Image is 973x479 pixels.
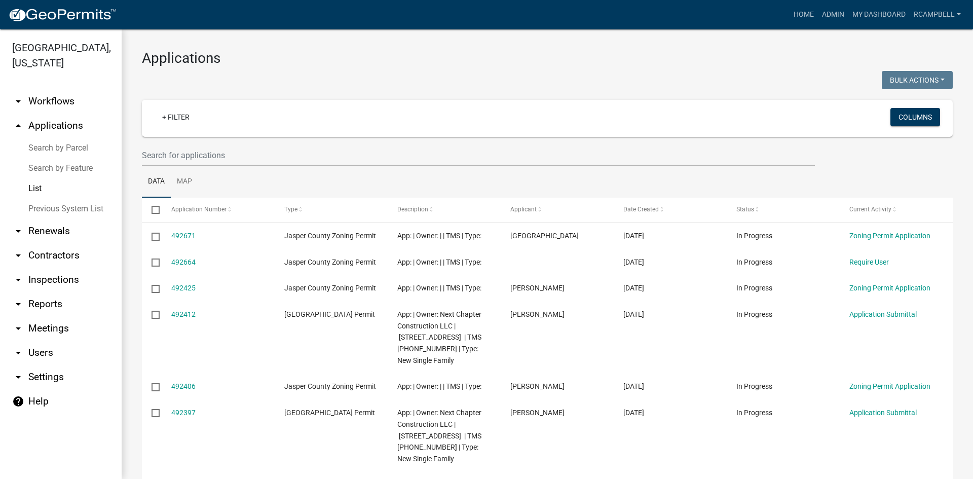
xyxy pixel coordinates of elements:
datatable-header-cell: Select [142,198,161,222]
span: In Progress [736,409,772,417]
span: App: | Owner: | | TMS | Type: [397,382,481,390]
i: arrow_drop_down [12,225,24,237]
span: Jasper County Zoning Permit [284,382,376,390]
i: arrow_drop_up [12,120,24,132]
span: Current Activity [849,206,891,213]
span: 10/14/2025 [623,310,644,318]
datatable-header-cell: Status [727,198,840,222]
i: arrow_drop_down [12,249,24,262]
span: Preston Parfitt [510,382,565,390]
a: Zoning Permit Application [849,382,930,390]
datatable-header-cell: Application Number [161,198,274,222]
i: arrow_drop_down [12,322,24,335]
span: Jasper County Building Permit [284,409,375,417]
span: Date Created [623,206,659,213]
span: Preston Parfitt [510,409,565,417]
button: Columns [890,108,940,126]
span: Madison [510,232,579,240]
a: Map [171,166,198,198]
a: Application Submittal [849,310,917,318]
span: 10/14/2025 [623,284,644,292]
a: Home [790,5,818,24]
span: 10/14/2025 [623,258,644,266]
datatable-header-cell: Description [388,198,501,222]
span: App: | Owner: | | TMS | Type: [397,258,481,266]
span: App: | Owner: Next Chapter Construction LLC | 9 Leatherback Lane | TMS 081-00-03-030 | Type: New ... [397,409,481,463]
button: Bulk Actions [882,71,953,89]
a: Admin [818,5,848,24]
span: Preston Parfitt [510,284,565,292]
a: Require User [849,258,889,266]
span: Jasper County Zoning Permit [284,258,376,266]
a: rcampbell [910,5,965,24]
span: 10/14/2025 [623,232,644,240]
datatable-header-cell: Date Created [614,198,727,222]
i: arrow_drop_down [12,298,24,310]
i: arrow_drop_down [12,95,24,107]
span: Type [284,206,297,213]
span: Application Number [171,206,227,213]
span: App: | Owner: Next Chapter Construction LLC | 13 Leatherback Lane | TMS 081-00-03-030 | Type: New... [397,310,481,364]
span: Applicant [510,206,537,213]
span: In Progress [736,382,772,390]
span: Description [397,206,428,213]
i: arrow_drop_down [12,347,24,359]
a: 492412 [171,310,196,318]
i: help [12,395,24,408]
datatable-header-cell: Applicant [501,198,614,222]
input: Search for applications [142,145,815,166]
i: arrow_drop_down [12,371,24,383]
span: 10/14/2025 [623,382,644,390]
span: App: | Owner: | | TMS | Type: [397,232,481,240]
a: + Filter [154,108,198,126]
i: arrow_drop_down [12,274,24,286]
span: 10/14/2025 [623,409,644,417]
a: My Dashboard [848,5,910,24]
a: 492664 [171,258,196,266]
datatable-header-cell: Current Activity [840,198,953,222]
h3: Applications [142,50,953,67]
span: In Progress [736,284,772,292]
a: 492397 [171,409,196,417]
span: In Progress [736,310,772,318]
a: Zoning Permit Application [849,284,930,292]
span: In Progress [736,232,772,240]
span: Preston Parfitt [510,310,565,318]
span: Jasper County Zoning Permit [284,232,376,240]
a: 492406 [171,382,196,390]
a: Zoning Permit Application [849,232,930,240]
a: 492671 [171,232,196,240]
a: Application Submittal [849,409,917,417]
datatable-header-cell: Type [274,198,387,222]
span: App: | Owner: | | TMS | Type: [397,284,481,292]
a: Data [142,166,171,198]
a: 492425 [171,284,196,292]
span: In Progress [736,258,772,266]
span: Status [736,206,754,213]
span: Jasper County Building Permit [284,310,375,318]
span: Jasper County Zoning Permit [284,284,376,292]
